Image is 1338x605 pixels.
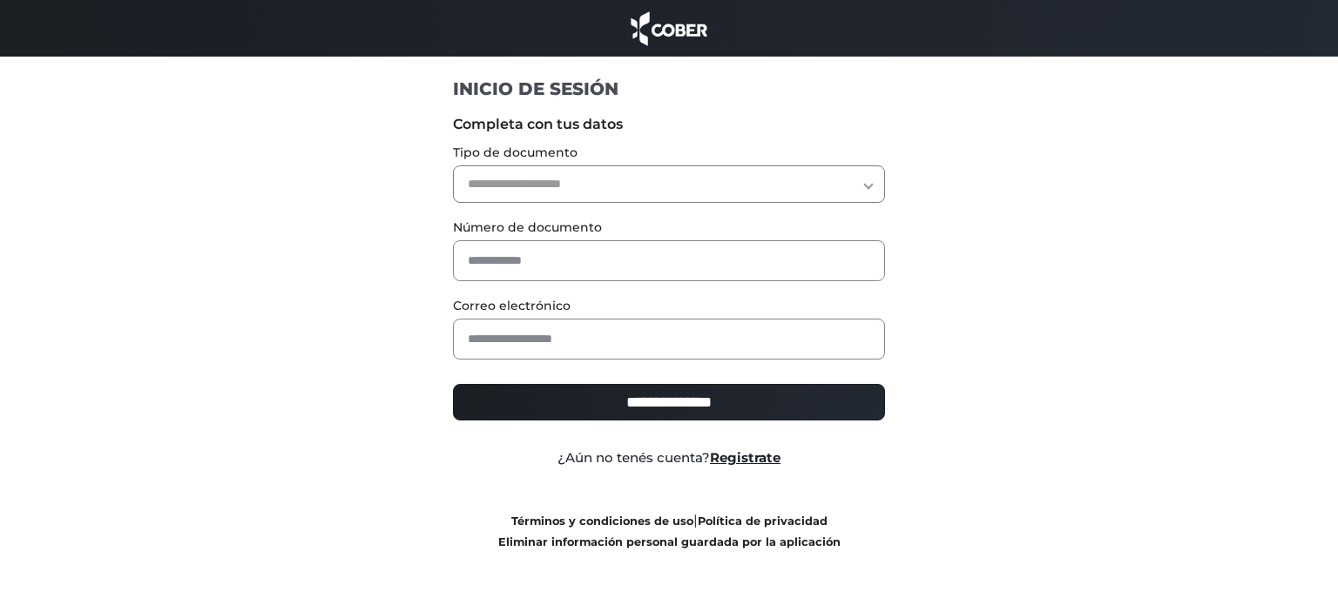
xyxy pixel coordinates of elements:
[440,448,899,468] div: ¿Aún no tenés cuenta?
[440,510,899,552] div: |
[453,114,886,135] label: Completa con tus datos
[710,449,780,466] a: Registrate
[453,218,886,237] label: Número de documento
[453,144,886,162] label: Tipo de documento
[453,77,886,100] h1: INICIO DE SESIÓN
[511,514,693,528] a: Términos y condiciones de uso
[698,514,828,528] a: Política de privacidad
[498,535,841,548] a: Eliminar información personal guardada por la aplicación
[626,9,712,48] img: cober_marca.png
[453,297,886,315] label: Correo electrónico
